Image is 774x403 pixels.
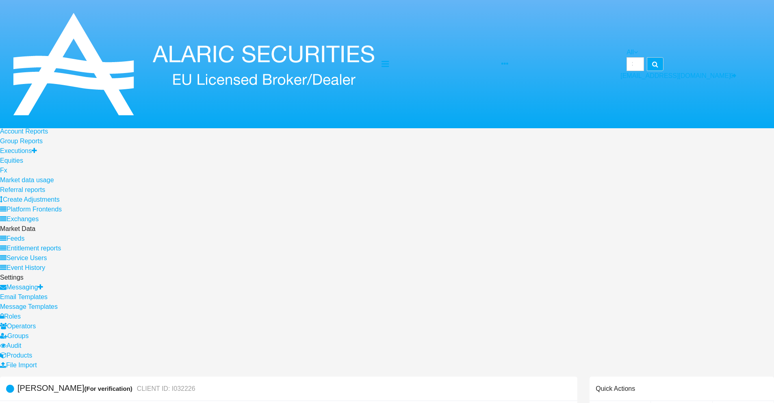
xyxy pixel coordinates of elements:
[7,342,21,349] span: Audit
[627,49,638,56] a: All
[17,384,195,393] h5: [PERSON_NAME]
[7,323,36,330] span: Operators
[7,245,61,252] span: Entitlement reports
[7,206,62,213] span: Platform Frontends
[627,57,644,71] input: Search
[620,72,737,79] a: [EMAIL_ADDRESS][DOMAIN_NAME]
[627,49,634,56] span: All
[620,72,731,79] span: [EMAIL_ADDRESS][DOMAIN_NAME]
[84,384,134,393] div: (For verification)
[7,284,38,291] span: Messaging
[4,313,21,320] span: Roles
[7,332,28,339] span: Groups
[7,352,32,359] span: Products
[6,362,37,369] span: File Import
[3,196,60,203] span: Create Adjustments
[7,235,24,242] span: Feeds
[7,264,45,271] span: Event History
[7,254,47,261] span: Service Users
[7,3,382,125] img: Logo image
[135,386,195,392] small: CLIENT ID: I032226
[596,385,635,392] h6: Quick Actions
[7,216,39,222] span: Exchanges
